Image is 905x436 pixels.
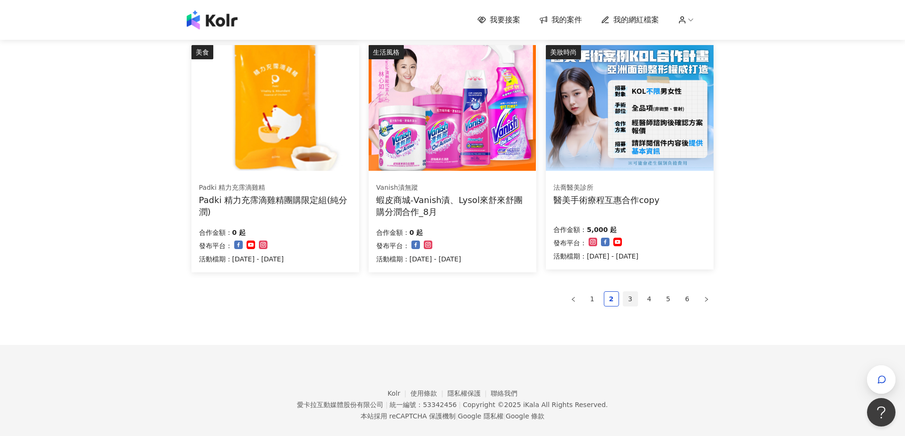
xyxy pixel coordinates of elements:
[410,227,423,238] p: 0 起
[680,292,695,306] a: 6
[553,224,587,235] p: 合作金額：
[585,291,600,306] li: 1
[623,292,638,306] a: 3
[376,227,410,238] p: 合作金額：
[661,292,676,306] a: 5
[456,412,458,420] span: |
[680,291,695,306] li: 6
[661,291,676,306] li: 5
[369,45,536,171] img: 漬無蹤、來舒全系列商品
[699,291,714,306] li: Next Page
[523,401,539,408] a: iKala
[553,250,638,262] p: 活動檔期：[DATE] - [DATE]
[613,15,659,25] span: 我的網紅檔案
[504,412,506,420] span: |
[385,401,388,408] span: |
[553,194,659,206] div: 醫美手術療程互惠合作copy
[297,401,383,408] div: 愛卡拉互動媒體股份有限公司
[477,15,520,25] a: 我要接案
[199,194,352,218] div: Padki 精力充霈滴雞精團購限定組(純分潤)
[191,45,213,59] div: 美食
[463,401,608,408] div: Copyright © 2025 All Rights Reserved.
[505,412,544,420] a: Google 條款
[376,183,528,193] div: Vanish漬無蹤
[553,183,659,193] div: 法喬醫美診所
[199,253,284,265] p: 活動檔期：[DATE] - [DATE]
[867,398,895,427] iframe: Help Scout Beacon - Open
[376,253,461,265] p: 活動檔期：[DATE] - [DATE]
[571,297,576,302] span: left
[699,291,714,306] button: right
[585,292,600,306] a: 1
[604,292,619,306] a: 2
[388,390,410,397] a: Kolr
[539,15,582,25] a: 我的案件
[491,390,517,397] a: 聯絡我們
[623,291,638,306] li: 3
[553,237,587,249] p: 發布平台：
[604,291,619,306] li: 2
[546,45,713,171] img: 眼袋、隆鼻、隆乳、抽脂、墊下巴
[601,15,659,25] a: 我的網紅檔案
[642,291,657,306] li: 4
[376,240,410,251] p: 發布平台：
[390,401,457,408] div: 統一編號：53342456
[704,297,709,302] span: right
[546,45,581,59] div: 美妝時尚
[199,183,351,193] div: Padki 精力充霈滴雞精
[199,227,232,238] p: 合作金額：
[458,401,461,408] span: |
[642,292,657,306] a: 4
[187,10,238,29] img: logo
[566,291,581,306] li: Previous Page
[490,15,520,25] span: 我要接案
[458,412,504,420] a: Google 隱私權
[410,390,448,397] a: 使用條款
[232,227,246,238] p: 0 起
[199,240,232,251] p: 發布平台：
[448,390,491,397] a: 隱私權保護
[361,410,544,422] span: 本站採用 reCAPTCHA 保護機制
[191,45,359,171] img: Padki 精力充霈滴雞精(團購限定組)
[376,194,529,218] div: 蝦皮商城-Vanish漬、Lysol來舒來舒團購分潤合作_8月
[587,224,617,235] p: 5,000 起
[552,15,582,25] span: 我的案件
[369,45,404,59] div: 生活風格
[566,291,581,306] button: left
